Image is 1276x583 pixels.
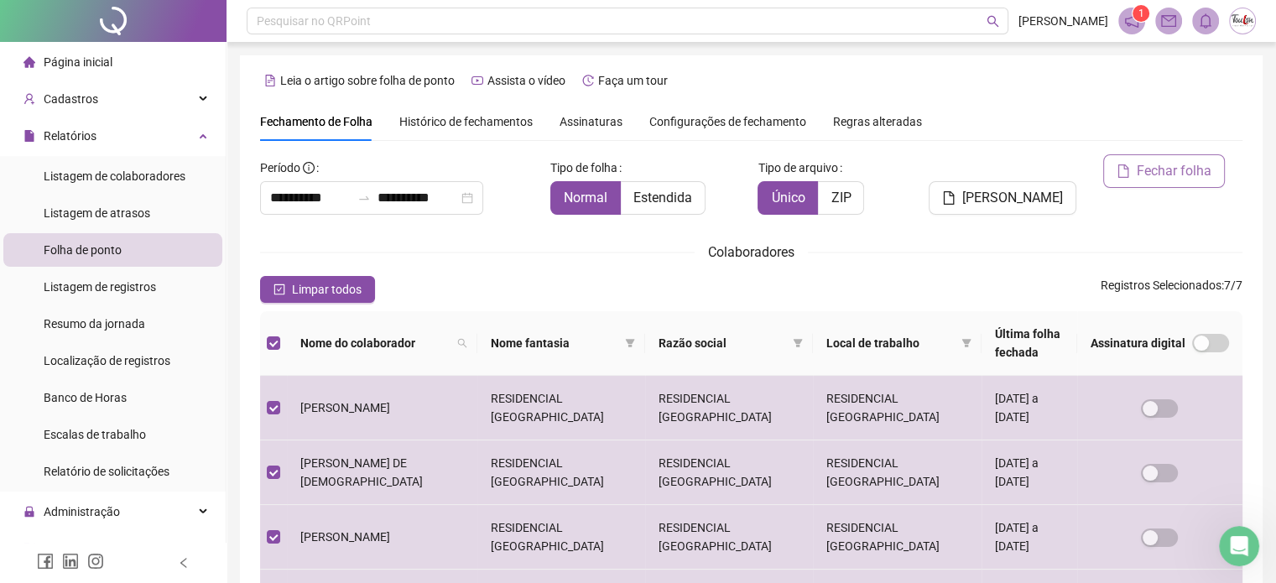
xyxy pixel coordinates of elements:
th: Última folha fechada [982,311,1077,376]
span: mail [1161,13,1176,29]
span: search [457,338,467,348]
span: Normal [564,190,607,206]
span: Tipo de folha [550,159,617,177]
span: user-add [23,93,35,105]
td: RESIDENCIAL [GEOGRAPHIC_DATA] [813,505,981,570]
span: Assista o vídeo [487,74,565,87]
span: Estendida [633,190,692,206]
span: Assinatura digital [1091,334,1185,352]
span: filter [625,338,635,348]
span: facebook [37,553,54,570]
img: 26733 [1230,8,1255,34]
span: file [942,191,956,205]
span: Relatórios [44,129,96,143]
button: Fechar folha [1103,154,1225,188]
span: Resumo da jornada [44,317,145,331]
span: 1 [1138,8,1144,19]
span: to [357,191,371,205]
span: notification [1124,13,1139,29]
span: Administração [44,505,120,518]
span: Nome fantasia [491,334,618,352]
span: [PERSON_NAME] [962,188,1063,208]
td: [DATE] a [DATE] [982,440,1077,505]
span: Fechar folha [1137,161,1211,181]
span: lock [23,506,35,518]
span: left [178,557,190,569]
span: Registros Selecionados [1101,278,1221,292]
td: [DATE] a [DATE] [982,505,1077,570]
span: Nome do colaborador [300,334,451,352]
span: [PERSON_NAME] DE [DEMOGRAPHIC_DATA] [300,456,423,488]
span: Local de trabalho [826,334,954,352]
span: : 7 / 7 [1101,276,1242,303]
span: Histórico de fechamentos [399,115,533,128]
span: file [23,130,35,142]
span: Folha de ponto [44,243,122,257]
span: Leia o artigo sobre folha de ponto [280,74,455,87]
span: Fechamento de Folha [260,115,372,128]
span: Exportações [44,542,109,555]
span: Localização de registros [44,354,170,367]
span: youtube [471,75,483,86]
span: linkedin [62,553,79,570]
span: ZIP [831,190,851,206]
td: RESIDENCIAL [GEOGRAPHIC_DATA] [813,376,981,440]
span: instagram [87,553,104,570]
span: Regras alteradas [833,116,922,128]
span: Banco de Horas [44,391,127,404]
span: Listagem de atrasos [44,206,150,220]
span: swap-right [357,191,371,205]
span: Limpar todos [292,280,362,299]
td: [DATE] a [DATE] [982,376,1077,440]
td: RESIDENCIAL [GEOGRAPHIC_DATA] [813,440,981,505]
span: info-circle [303,162,315,174]
span: check-square [273,284,285,295]
button: [PERSON_NAME] [929,181,1076,215]
td: RESIDENCIAL [GEOGRAPHIC_DATA] [645,376,813,440]
span: Relatório de solicitações [44,465,169,478]
span: file-text [264,75,276,86]
td: RESIDENCIAL [GEOGRAPHIC_DATA] [477,376,645,440]
button: Limpar todos [260,276,375,303]
span: Razão social [659,334,786,352]
sup: 1 [1133,5,1149,22]
span: file [1117,164,1130,178]
span: Configurações de fechamento [649,116,806,128]
span: Listagem de colaboradores [44,169,185,183]
span: Página inicial [44,55,112,69]
span: Período [260,161,300,174]
span: Colaboradores [708,244,794,260]
span: Listagem de registros [44,280,156,294]
span: Assinaturas [560,116,622,128]
span: search [987,15,999,28]
td: RESIDENCIAL [GEOGRAPHIC_DATA] [477,440,645,505]
span: [PERSON_NAME] [300,401,390,414]
span: home [23,56,35,68]
span: [PERSON_NAME] [1018,12,1108,30]
td: RESIDENCIAL [GEOGRAPHIC_DATA] [645,505,813,570]
iframe: Intercom live chat [1219,526,1259,566]
td: RESIDENCIAL [GEOGRAPHIC_DATA] [645,440,813,505]
span: Escalas de trabalho [44,428,146,441]
span: filter [793,338,803,348]
span: filter [622,331,638,356]
span: Cadastros [44,92,98,106]
span: filter [961,338,971,348]
span: Faça um tour [598,74,668,87]
td: RESIDENCIAL [GEOGRAPHIC_DATA] [477,505,645,570]
span: [PERSON_NAME] [300,530,390,544]
span: filter [789,331,806,356]
span: Único [771,190,805,206]
span: history [582,75,594,86]
span: bell [1198,13,1213,29]
span: search [454,331,471,356]
span: Tipo de arquivo [758,159,837,177]
span: filter [958,331,975,356]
